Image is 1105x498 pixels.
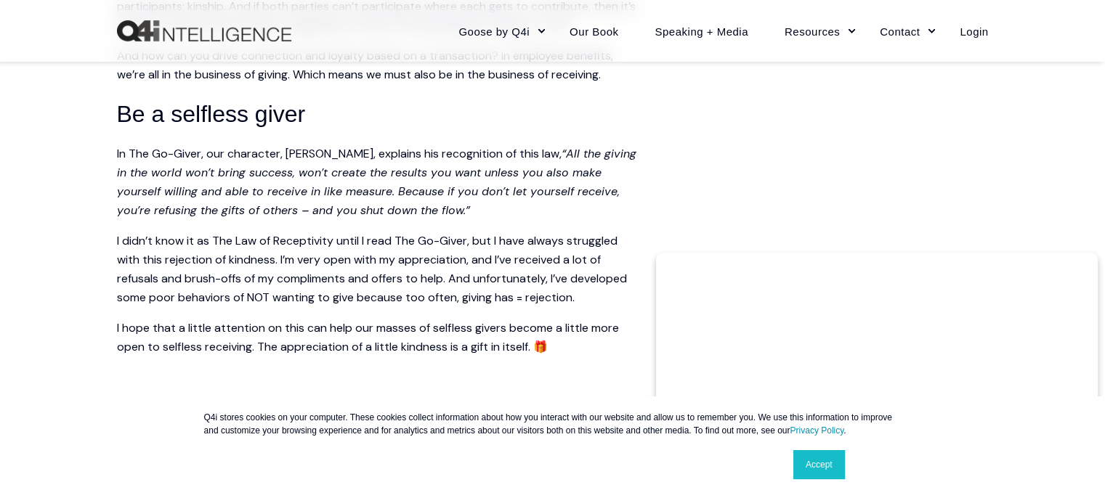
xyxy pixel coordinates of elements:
a: Privacy Policy [790,425,843,436]
p: I didn’t know it as The Law of Receptivity until I read The Go-Giver, but I have always struggled... [117,232,640,307]
a: Back to Home [117,20,291,42]
a: Accept [793,450,845,479]
p: And how can you drive connection and loyalty based on a transaction? In employee benefits, we’re ... [117,46,640,84]
img: Q4intelligence, LLC logo [117,20,291,42]
iframe: Popup CTA [656,253,1098,491]
em: “All the giving in the world won’t bring success, won’t create the results you want unless you al... [117,146,636,218]
p: In The Go-Giver, our character, [PERSON_NAME], explains his recognition of this law, [117,144,640,220]
h3: Be a selfless giver [117,96,640,133]
p: I hope that a little attention on this can help our masses of selfless givers become a little mor... [117,319,640,356]
p: Q4i stores cookies on your computer. These cookies collect information about how you interact wit... [204,411,902,437]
